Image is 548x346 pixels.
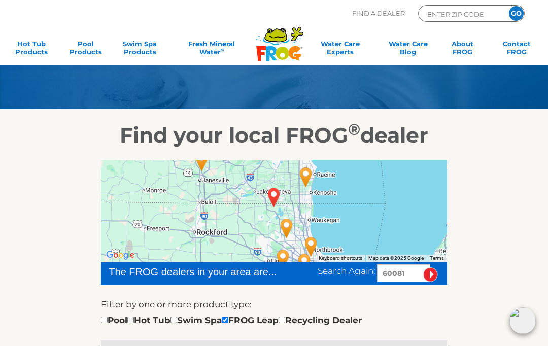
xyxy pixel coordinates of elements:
[509,307,536,334] img: openIcon
[104,249,137,262] a: Open this area in Google Maps (opens a new window)
[289,246,320,281] div: Russo's Pool & Spa Inc - 40 miles away.
[290,159,322,195] div: Hansen's Pool & Spa Inc - 21 miles away.
[430,255,444,261] a: Terms (opens in new tab)
[271,211,302,246] div: American Sale Inc - Lake Zurich - 19 miles away.
[260,261,291,296] div: American Sale Inc - Naperville - 45 miles away.
[104,249,137,262] img: Google
[173,40,250,60] a: Fresh MineralWater∞
[496,40,538,60] a: ContactFROG
[426,8,495,20] input: Zip Code Form
[64,40,107,60] a: PoolProducts
[267,241,299,277] div: American Sale Inc - Carol Stream - 35 miles away.
[101,298,252,311] label: Filter by one or more product type:
[221,47,224,53] sup: ∞
[101,314,362,327] div: Pool Hot Tub Swim Spa FROG Leap Recycling Dealer
[186,144,218,179] div: Nelson's HomeTowne Recreation - 44 miles away.
[258,180,290,215] div: SPRING GROVE, IL 60081
[15,122,533,148] h2: Find your local FROG dealer
[318,266,375,276] span: Search Again:
[509,6,524,21] input: GO
[305,40,375,60] a: Water CareExperts
[295,229,327,264] div: H & S Pools - 34 miles away.
[319,255,362,262] button: Keyboard shortcuts
[368,255,424,261] span: Map data ©2025 Google
[352,5,405,22] p: Find A Dealer
[441,40,484,60] a: AboutFROG
[423,267,438,282] input: Submit
[387,40,429,60] a: Water CareBlog
[109,264,278,280] div: The FROG dealers in your area are...
[348,120,360,139] sup: ®
[10,40,52,60] a: Hot TubProducts
[119,40,161,60] a: Swim SpaProducts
